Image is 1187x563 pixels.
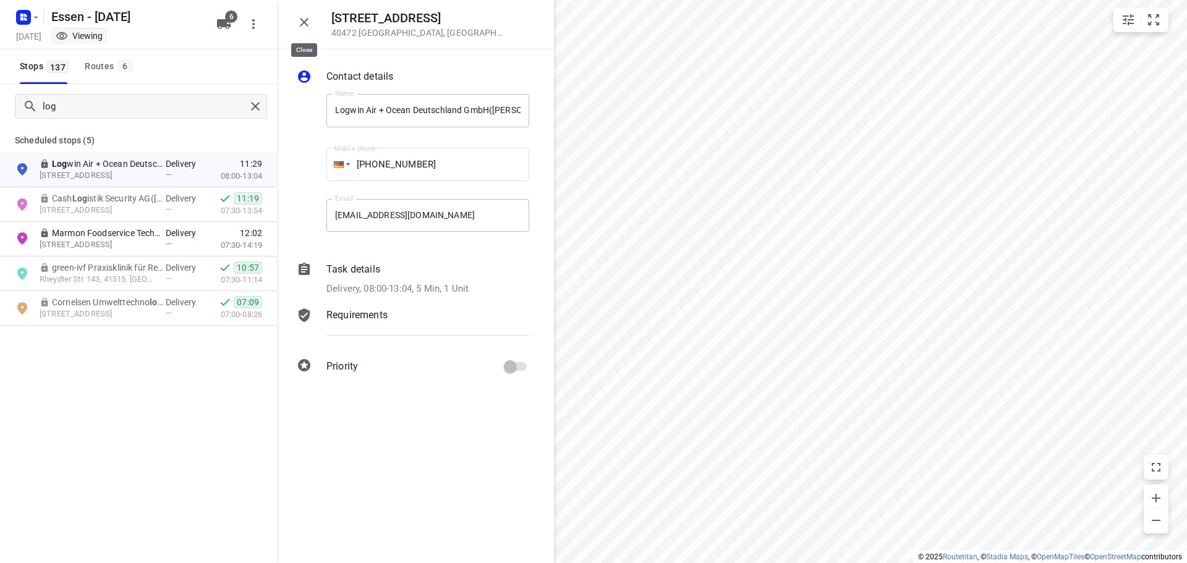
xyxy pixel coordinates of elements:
[166,308,172,318] span: —
[1037,552,1084,561] a: OpenMapTiles
[221,274,262,286] p: 07:30-11:14
[40,205,153,216] p: Burgunderstraße 29, 40549, Düsseldorf, DE
[166,227,203,239] p: Delivery
[297,308,529,345] div: Requirements
[918,552,1182,561] li: © 2025 , © , © © contributors
[331,11,504,25] h5: [STREET_ADDRESS]
[40,274,153,286] p: Rheydter Str. 143, 41515, Grevenbroich, DE
[331,28,504,38] p: 40472 [GEOGRAPHIC_DATA] , [GEOGRAPHIC_DATA]
[326,262,380,277] p: Task details
[43,97,246,116] input: Search stops
[166,296,203,308] p: Delivery
[40,239,153,251] p: Niederkasseler Lohweg 183, 40547, Düsseldorf, DE
[52,261,166,274] p: green-ivf Praxisklinik für Reproduktionsmedizin und Endokrinologie (BAG) (Sabine Heinze)
[297,262,529,296] div: Task detailsDelivery, 08:00-13:04, 5 Min, 1 Unit
[234,261,262,274] span: 10:57
[165,228,177,238] b: log
[326,148,529,181] input: 1 (702) 123-4567
[52,192,166,205] p: Cash Logistik Security AG(Daniel Richter)
[225,11,237,23] span: 6
[56,30,103,42] div: You are currently in view mode. To make any changes, go to edit project.
[40,308,153,320] p: Graf-Beust-Allee 33, 45141, Essen, DE
[221,170,262,182] p: 08:00-13:04
[40,170,153,182] p: Heltorfer Str. 21a, 40472, Düsseldorf, DE
[166,274,172,283] span: —
[72,193,87,203] b: Log
[52,296,166,308] p: Cornelsen Umwelttechnologie GmbH(Stefanidou Wassiliki)
[221,308,262,321] p: 07:00-08:26
[166,205,172,214] span: —
[166,192,203,205] p: Delivery
[211,12,236,36] button: 6
[118,59,133,72] span: 6
[334,145,376,152] label: Mobile phone
[986,552,1028,561] a: Stadia Maps
[85,59,136,74] div: Routes
[166,170,172,179] span: —
[221,205,262,217] p: 07:30-13:54
[234,192,262,205] span: 11:19
[52,159,67,169] b: Log
[221,239,262,252] p: 07:30-14:19
[52,158,166,170] p: Logwin Air + Ocean Deutschland GmbH(Corinna Möddeken)
[52,227,166,239] p: Marmon Foodservice Technologies Europe GmbH(Carsten Meiat)
[943,552,977,561] a: Routetitan
[326,148,350,181] div: Germany: + 49
[326,308,388,323] p: Requirements
[1116,7,1141,32] button: Map settings
[219,296,231,308] svg: Done
[15,133,262,148] p: Scheduled stops ( 5 )
[241,12,266,36] button: More
[240,158,262,170] span: 11:29
[326,282,469,296] p: Delivery, 08:00-13:04, 5 Min, 1 Unit
[326,359,358,374] p: Priority
[219,192,231,205] svg: Done
[166,239,172,248] span: —
[240,227,262,239] span: 12:02
[1113,7,1168,32] div: small contained button group
[166,261,203,274] p: Delivery
[297,69,529,87] div: Contact details
[326,69,393,84] p: Contact details
[1141,7,1166,32] button: Fit zoom
[47,61,69,73] span: 137
[150,297,163,307] b: log
[1090,552,1141,561] a: OpenStreetMap
[234,296,262,308] span: 07:09
[219,261,231,274] svg: Done
[166,158,203,170] p: Delivery
[20,59,72,74] span: Stops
